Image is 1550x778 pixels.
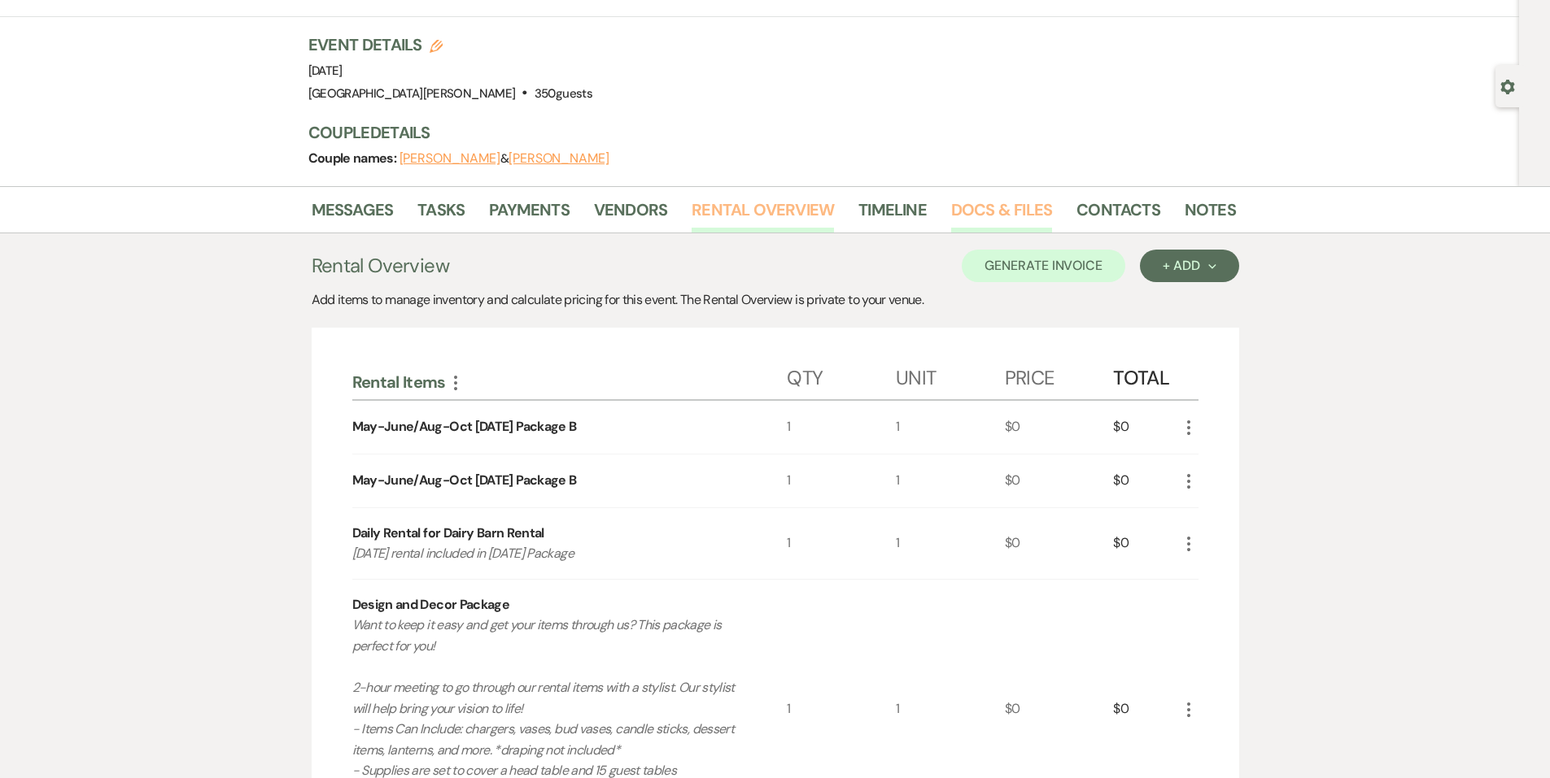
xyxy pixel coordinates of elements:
span: [GEOGRAPHIC_DATA][PERSON_NAME] [308,85,516,102]
div: Qty [787,350,896,399]
span: 350 guests [535,85,592,102]
div: Daily Rental for Dairy Barn Rental [352,524,544,543]
a: Docs & Files [951,197,1052,233]
div: Total [1113,350,1178,399]
p: [DATE] rental included in [DATE] Package [352,543,744,564]
span: & [400,150,609,167]
div: 1 [787,454,896,507]
h3: Rental Overview [312,251,449,280]
div: 1 [787,401,896,454]
a: Messages [312,197,394,233]
div: Design and Decor Package [352,595,510,615]
button: [PERSON_NAME] [509,152,609,165]
div: May-June/Aug-Oct [DATE] Package B [352,471,577,490]
span: [DATE] [308,63,343,79]
div: $0 [1113,508,1178,580]
button: Open lead details [1500,78,1515,93]
div: 1 [896,508,1005,580]
h3: Couple Details [308,121,1220,144]
span: Couple names: [308,150,400,167]
div: 1 [787,508,896,580]
button: [PERSON_NAME] [400,152,500,165]
a: Contacts [1076,197,1160,233]
div: 1 [896,401,1005,454]
div: Unit [896,350,1005,399]
div: $0 [1005,401,1114,454]
h3: Event Details [308,33,592,56]
div: $0 [1113,454,1178,507]
a: Tasks [417,197,465,233]
a: Vendors [594,197,667,233]
div: + Add [1163,259,1216,272]
a: Payments [489,197,570,233]
div: Add items to manage inventory and calculate pricing for this event. The Rental Overview is privat... [312,290,1239,310]
div: $0 [1005,454,1114,507]
a: Notes [1185,197,1236,233]
a: Rental Overview [692,197,834,233]
div: $0 [1005,508,1114,580]
div: $0 [1113,401,1178,454]
div: Rental Items [352,372,788,393]
div: 1 [896,454,1005,507]
div: Price [1005,350,1114,399]
button: + Add [1140,250,1238,282]
div: May-June/Aug-Oct [DATE] Package B [352,417,577,437]
button: Generate Invoice [962,250,1125,282]
a: Timeline [858,197,927,233]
